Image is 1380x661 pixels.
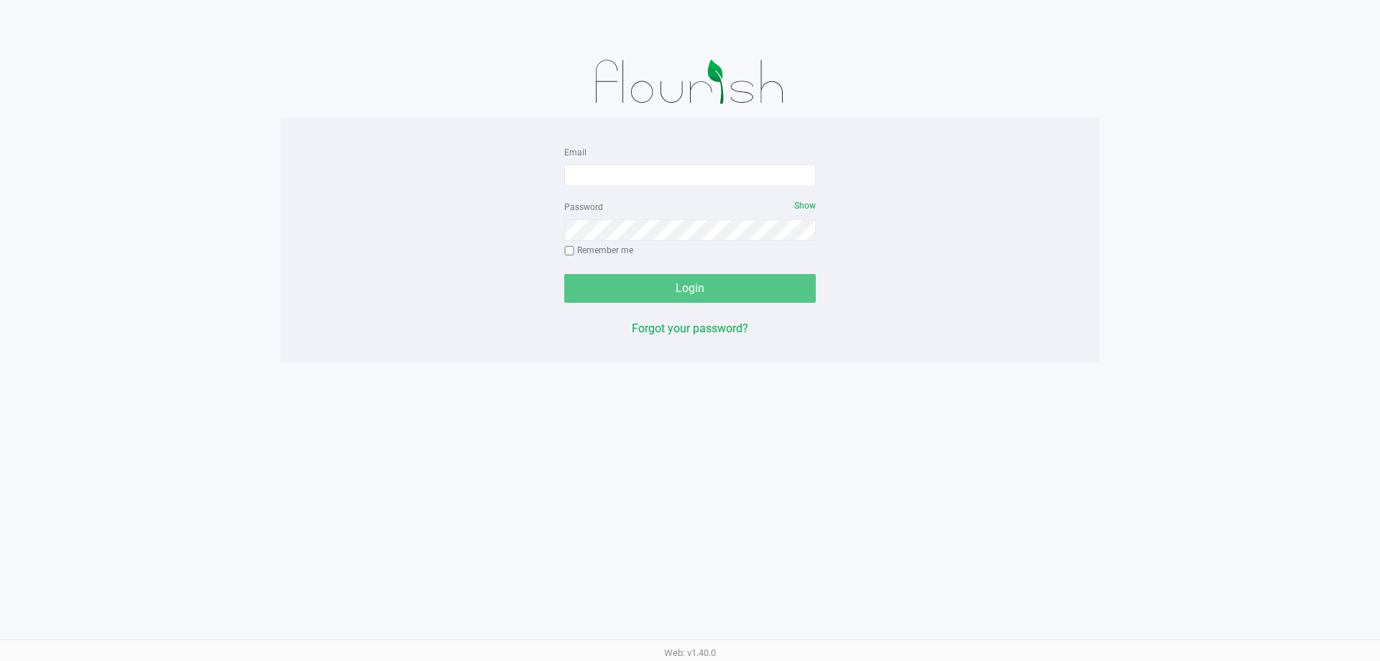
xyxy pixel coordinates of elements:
input: Remember me [564,246,574,256]
label: Email [564,146,586,159]
label: Remember me [564,244,633,257]
span: Web: v1.40.0 [664,647,716,658]
button: Forgot your password? [632,320,748,337]
span: Show [794,201,816,211]
label: Password [564,201,603,214]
